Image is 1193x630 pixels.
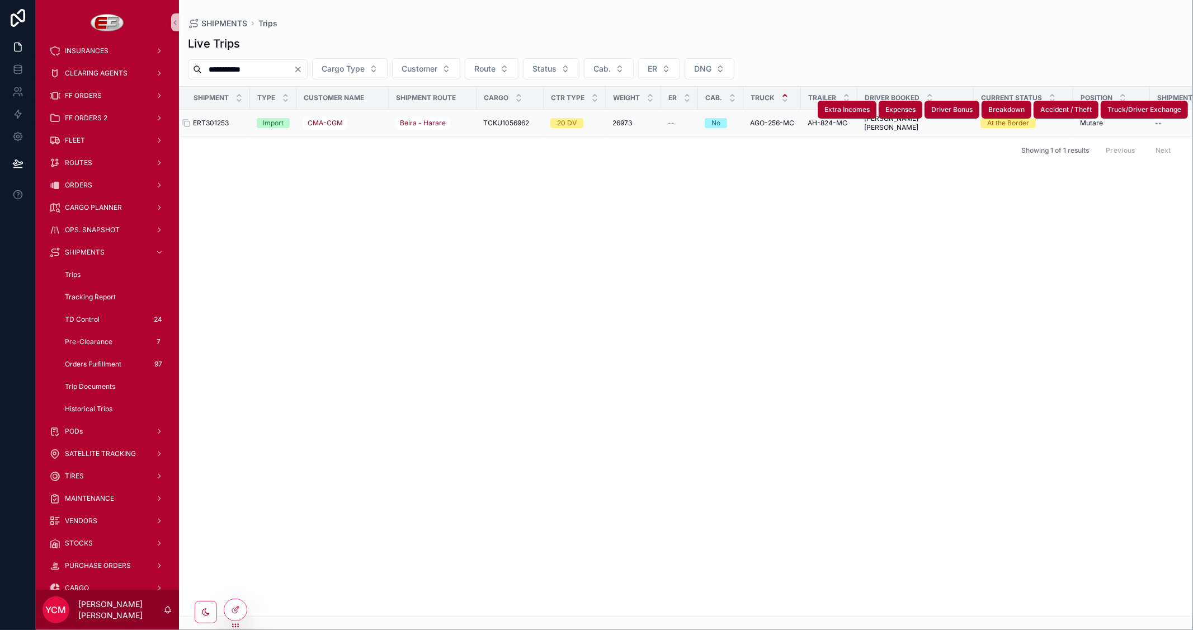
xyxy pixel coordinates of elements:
div: scrollable content [36,45,179,590]
span: Route [474,63,496,74]
span: TIRES [65,472,84,481]
span: ORDERS [65,181,92,190]
div: At the Border [987,118,1029,128]
span: PURCHASE ORDERS [65,561,131,570]
span: Cab. [705,93,722,102]
span: TD Control [65,315,100,324]
a: CMA-CGM [303,116,347,130]
span: ER [668,93,677,102]
span: SHIPMENTS [201,18,247,29]
a: STOCKS [43,533,172,553]
span: Beira - Harare [400,119,446,128]
span: TCKU1056962 [483,119,529,128]
span: Truck/Driver Exchange [1107,105,1181,114]
a: SHIPMENTS [188,18,247,29]
a: Beira - Harare [395,116,450,130]
span: Current Status [981,93,1042,102]
span: Shipment Route [396,93,456,102]
span: FF ORDERS 2 [65,114,107,123]
a: At the Border [980,118,1067,128]
span: ER [648,63,657,74]
span: SATELLITE TRACKING [65,449,136,458]
a: -- [668,119,691,128]
div: 97 [151,358,166,371]
span: CARGO [65,584,89,593]
span: Orders Fulfillment [65,360,121,369]
div: 24 [150,313,166,326]
img: App logo [91,13,125,31]
span: FF ORDERS [65,91,102,100]
a: ROUTES [43,153,172,173]
span: Shipment [194,93,229,102]
span: Status [532,63,557,74]
span: ERT301253 [193,119,229,128]
a: Import [257,118,290,128]
span: Weight [613,93,640,102]
a: SHIPMENTS [43,242,172,262]
a: Trips [258,18,277,29]
span: INSURANCES [65,46,109,55]
a: TD Control24 [56,309,172,330]
span: 26973 [612,119,632,128]
span: Extra Incomes [824,105,870,114]
a: ERT301253 [193,119,243,128]
span: Historical Trips [65,405,112,413]
span: CARGO PLANNER [65,203,122,212]
div: Import [263,118,284,128]
a: 26973 [612,119,654,128]
button: Select Button [685,58,734,79]
span: ROUTES [65,158,92,167]
a: FF ORDERS [43,86,172,106]
a: FF ORDERS 2 [43,108,172,128]
a: Orders Fulfillment97 [56,354,172,374]
div: -- [1155,119,1162,128]
button: Select Button [465,58,518,79]
button: Select Button [523,58,579,79]
button: Truck/Driver Exchange [1101,101,1188,119]
h1: Live Trips [188,36,240,51]
span: Breakdown [988,105,1025,114]
button: Driver Bonus [925,101,979,119]
span: Type [257,93,275,102]
span: Pre-Clearance [65,337,112,346]
span: Customer Name [304,93,364,102]
span: Cab. [593,63,611,74]
span: PODs [65,427,83,436]
p: [PERSON_NAME] [PERSON_NAME] [78,599,163,621]
a: AH-824-MC [808,119,851,128]
a: PURCHASE ORDERS [43,556,172,576]
button: Expenses [879,101,922,119]
a: Trips [56,265,172,285]
span: -- [668,119,675,128]
a: Tracking Report [56,287,172,307]
div: 20 DV [557,118,577,128]
span: Truck [751,93,775,102]
button: Accident / Theft [1034,101,1098,119]
a: AGO-256-MC [750,119,794,128]
span: Cargo [484,93,508,102]
span: Trip Documents [65,382,115,391]
span: Tracking Report [65,293,116,302]
a: Historical Trips [56,399,172,419]
a: CMA-CGM [303,114,382,132]
a: Mutare [1080,119,1143,128]
button: Select Button [312,58,388,79]
span: Position [1081,93,1112,102]
a: PODs [43,421,172,441]
div: No [711,118,720,128]
a: OPS. SNAPSHOT [43,220,172,240]
a: Pre-Clearance7 [56,332,172,352]
a: FLEET [43,130,172,151]
span: AH-824-MC [808,119,847,128]
span: CLEARING AGENTS [65,69,128,78]
a: CARGO [43,578,172,598]
span: CMA-CGM [308,119,343,128]
div: 7 [152,335,166,349]
a: MAINTENANCE [43,488,172,509]
span: Mutare [1080,119,1103,128]
button: Clear [294,65,307,74]
span: Driver Bonus [931,105,973,114]
span: Trailer [808,93,836,102]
